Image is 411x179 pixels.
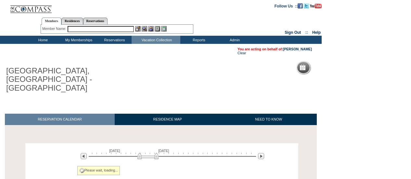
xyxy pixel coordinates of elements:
[180,36,216,44] td: Reports
[79,168,84,173] img: spinner2.gif
[220,114,317,125] a: NEED TO KNOW
[148,26,154,32] img: Impersonate
[312,30,321,35] a: Help
[81,153,87,159] img: Previous
[83,18,108,24] a: Reservations
[77,166,120,175] div: Please wait, loading...
[238,47,312,51] span: You are acting on behalf of:
[135,26,141,32] img: b_edit.gif
[304,4,309,7] a: Follow us on Twitter
[132,36,180,44] td: Vacation Collection
[275,3,298,8] td: Follow Us ::
[142,26,147,32] img: View
[42,26,67,32] div: Member Name:
[310,4,322,7] a: Subscribe to our YouTube Channel
[5,65,150,94] h1: [GEOGRAPHIC_DATA], [GEOGRAPHIC_DATA] - [GEOGRAPHIC_DATA]
[216,36,252,44] td: Admin
[298,3,303,8] img: Become our fan on Facebook
[283,47,312,51] a: [PERSON_NAME]
[42,18,61,25] a: Members
[161,26,167,32] img: b_calculator.gif
[238,51,246,55] a: Clear
[285,30,301,35] a: Sign Out
[310,4,322,8] img: Subscribe to our YouTube Channel
[158,149,169,153] span: [DATE]
[155,26,160,32] img: Reservations
[305,30,308,35] span: ::
[61,18,83,24] a: Residences
[304,3,309,8] img: Follow us on Twitter
[5,114,115,125] a: RESERVATION CALENDAR
[258,153,264,159] img: Next
[60,36,96,44] td: My Memberships
[24,36,60,44] td: Home
[96,36,132,44] td: Reservations
[109,149,120,153] span: [DATE]
[308,66,358,70] h5: Reservation Calendar
[298,4,303,7] a: Become our fan on Facebook
[115,114,221,125] a: RESIDENCE MAP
